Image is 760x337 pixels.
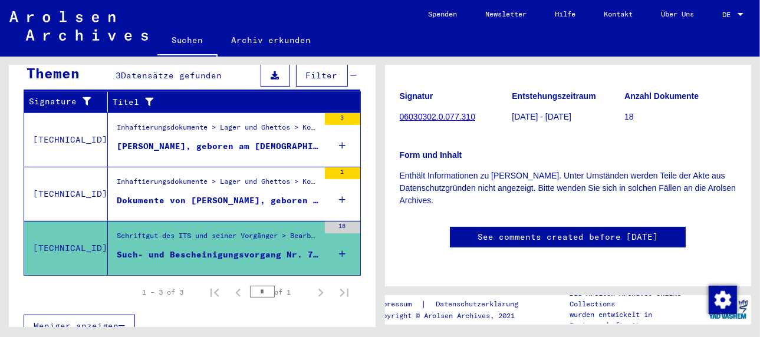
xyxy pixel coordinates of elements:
[478,231,658,243] a: See comments created before [DATE]
[34,321,119,331] span: Weniger anzeigen
[24,221,108,275] td: [TECHNICAL_ID]
[709,286,737,314] img: Zustimmung ändern
[117,230,319,247] div: Schriftgut des ITS und seiner Vorgänger > Bearbeitung von Anfragen > Fallbezogene [MEDICAL_DATA] ...
[512,111,624,123] p: [DATE] - [DATE]
[722,11,735,19] span: DE
[143,287,184,298] div: 1 – 3 of 3
[624,111,736,123] p: 18
[9,11,148,41] img: Arolsen_neg.svg
[157,26,218,57] a: Suchen
[113,92,349,111] div: Titel
[218,26,325,54] a: Archiv erkunden
[374,310,532,321] p: Copyright © Arolsen Archives, 2021
[296,64,348,87] button: Filter
[117,122,319,138] div: Inhaftierungsdokumente > Lager und Ghettos > Konzentrationslager [GEOGRAPHIC_DATA] > Individuelle...
[117,194,319,207] div: Dokumente von [PERSON_NAME], geboren am [DEMOGRAPHIC_DATA]
[333,280,356,304] button: Last page
[512,91,596,101] b: Entstehungszeitraum
[570,309,705,331] p: wurden entwickelt in Partnerschaft mit
[29,95,98,108] div: Signature
[203,280,226,304] button: First page
[113,96,337,108] div: Titel
[400,150,462,160] b: Form und Inhalt
[306,70,338,81] span: Filter
[117,249,319,261] div: Such- und Bescheinigungsvorgang Nr. 77.310 für [PERSON_NAME] geboren [DEMOGRAPHIC_DATA]
[400,91,433,101] b: Signatur
[426,298,532,310] a: Datenschutzerklärung
[400,112,475,121] a: 06030302.0.077.310
[226,280,250,304] button: Previous page
[624,91,699,101] b: Anzahl Dokumente
[24,315,135,337] button: Weniger anzeigen
[250,286,309,298] div: of 1
[374,298,421,310] a: Impressum
[374,298,532,310] div: |
[309,280,333,304] button: Next page
[706,295,751,324] img: yv_logo.png
[29,92,110,111] div: Signature
[117,176,319,193] div: Inhaftierungsdokumente > Lager und Ghettos > Konzentrationslager [GEOGRAPHIC_DATA] > Individuelle...
[400,170,737,207] p: Enthält Informationen zu [PERSON_NAME]. Unter Umständen werden Teile der Akte aus Datenschutzgrün...
[570,288,705,309] p: Die Arolsen Archives Online-Collections
[117,140,319,153] div: [PERSON_NAME], geboren am [DEMOGRAPHIC_DATA]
